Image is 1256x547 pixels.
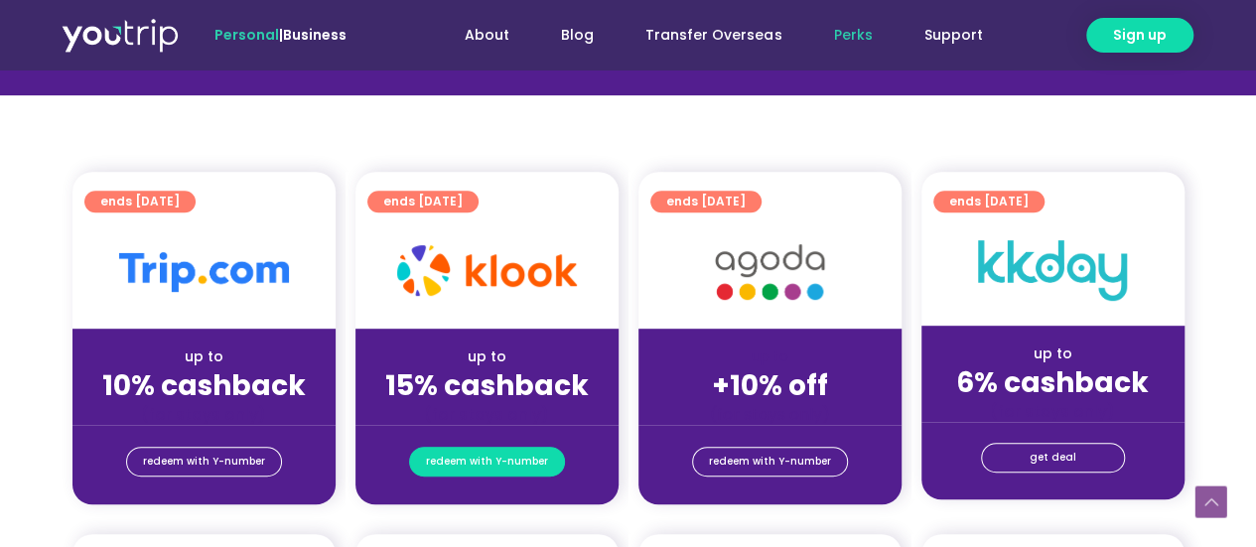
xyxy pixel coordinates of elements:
[371,404,603,425] div: (for stays only)
[620,17,807,54] a: Transfer Overseas
[949,191,1029,212] span: ends [DATE]
[143,448,265,476] span: redeem with Y-number
[367,191,479,212] a: ends [DATE]
[752,346,788,366] span: up to
[88,346,320,367] div: up to
[535,17,620,54] a: Blog
[937,343,1169,364] div: up to
[88,404,320,425] div: (for stays only)
[283,25,347,45] a: Business
[937,401,1169,422] div: (for stays only)
[102,366,306,405] strong: 10% cashback
[807,17,898,54] a: Perks
[1086,18,1193,53] a: Sign up
[981,443,1125,473] a: get deal
[956,363,1149,402] strong: 6% cashback
[933,191,1045,212] a: ends [DATE]
[409,447,565,477] a: redeem with Y-number
[1113,25,1167,46] span: Sign up
[400,17,1008,54] nav: Menu
[666,191,746,212] span: ends [DATE]
[439,17,535,54] a: About
[214,25,347,45] span: |
[84,191,196,212] a: ends [DATE]
[898,17,1008,54] a: Support
[214,25,279,45] span: Personal
[709,448,831,476] span: redeem with Y-number
[385,366,589,405] strong: 15% cashback
[426,448,548,476] span: redeem with Y-number
[371,346,603,367] div: up to
[692,447,848,477] a: redeem with Y-number
[654,404,886,425] div: (for stays only)
[100,191,180,212] span: ends [DATE]
[383,191,463,212] span: ends [DATE]
[650,191,762,212] a: ends [DATE]
[1030,444,1076,472] span: get deal
[712,366,828,405] strong: +10% off
[126,447,282,477] a: redeem with Y-number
